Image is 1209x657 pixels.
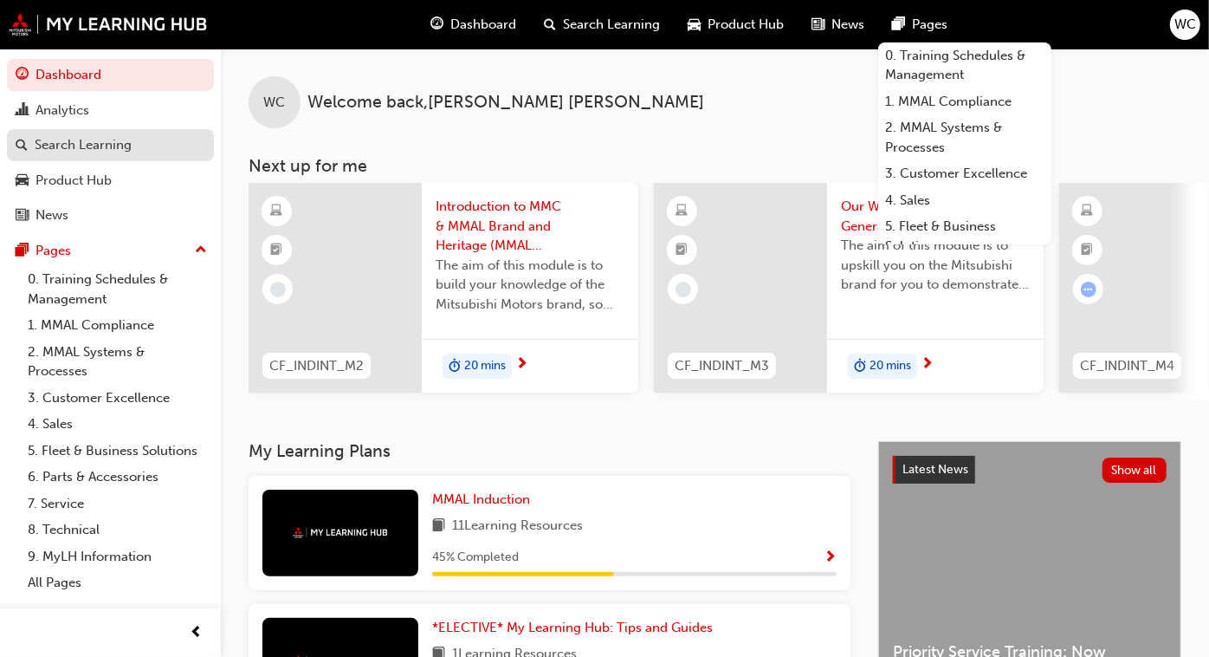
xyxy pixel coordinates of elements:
span: booktick-icon [271,239,283,262]
a: search-iconSearch Learning [530,7,674,42]
span: search-icon [16,138,28,153]
a: Product Hub [7,165,214,197]
a: car-iconProduct Hub [674,7,798,42]
span: chart-icon [16,103,29,119]
span: Product Hub [708,15,784,35]
div: Product Hub [36,171,112,191]
a: MMAL Induction [432,490,537,510]
span: prev-icon [191,622,204,644]
span: booktick-icon [1082,239,1094,262]
span: News [831,15,864,35]
a: Search Learning [7,129,214,161]
span: learningResourceType_ELEARNING-icon [676,200,689,223]
span: search-icon [544,14,556,36]
span: CF_INDINT_M3 [675,356,769,376]
a: 1. MMAL Compliance [878,88,1051,115]
a: 1. MMAL Compliance [21,312,214,339]
span: 20 mins [464,356,506,376]
span: Introduction to MMC & MMAL Brand and Heritage (MMAL Induction) [436,197,624,256]
span: car-icon [16,173,29,189]
span: learningRecordVerb_NONE-icon [676,282,691,297]
button: Pages [7,235,214,267]
span: CF_INDINT_M4 [1080,356,1174,376]
a: 5. Fleet & Business Solutions [21,438,214,465]
span: The aim of this module is to upskill you on the Mitsubishi brand for you to demonstrate the same ... [841,236,1030,295]
button: Show all [1102,458,1167,483]
span: next-icon [921,357,934,373]
a: Dashboard [7,59,214,91]
a: 7. Service [21,491,214,517]
span: news-icon [16,208,29,224]
a: 4. Sales [21,411,214,438]
a: 3. Customer Excellence [21,385,214,412]
span: 20 mins [870,356,911,376]
a: 0. Training Schedules & Management [21,266,214,312]
span: Search Learning [563,15,660,35]
span: next-icon [515,357,528,373]
a: Analytics [7,94,214,127]
span: duration-icon [854,355,866,378]
a: 2. MMAL Systems & Processes [878,114,1051,160]
a: 2. MMAL Systems & Processes [21,339,214,385]
span: pages-icon [16,244,29,259]
img: mmal [293,527,388,538]
span: learningResourceType_ELEARNING-icon [271,200,283,223]
a: pages-iconPages [878,7,961,42]
span: WC [1174,15,1196,35]
span: Latest News [902,462,968,477]
a: News [7,199,214,231]
div: Pages [36,241,71,261]
a: guage-iconDashboard [417,7,530,42]
div: Search Learning [35,135,132,155]
a: 9. MyLH Information [21,543,214,570]
button: WC [1170,10,1200,40]
a: CF_INDINT_M2Introduction to MMC & MMAL Brand and Heritage (MMAL Induction)The aim of this module ... [249,183,638,393]
span: Show Progress [824,550,837,566]
a: 6. Parts & Accessories [21,464,214,491]
span: news-icon [811,14,824,36]
span: guage-icon [430,14,443,36]
a: *ELECTIVE* My Learning Hub: Tips and Guides [432,618,720,638]
span: 11 Learning Resources [452,516,583,537]
button: Show Progress [824,547,837,569]
a: All Pages [21,569,214,596]
span: Dashboard [450,15,516,35]
span: up-icon [195,239,207,262]
span: learningResourceType_ELEARNING-icon [1082,200,1094,223]
span: Our Way of Working - General [841,197,1030,236]
div: News [36,205,68,225]
h3: My Learning Plans [249,441,850,461]
a: 0. Training Schedules & Management [878,42,1051,88]
span: duration-icon [449,355,461,378]
span: *ELECTIVE* My Learning Hub: Tips and Guides [432,620,713,635]
a: 4. Sales [878,187,1051,214]
span: car-icon [688,14,701,36]
span: book-icon [432,516,445,537]
a: 8. Technical [21,517,214,543]
h3: Next up for me [221,156,1209,176]
span: Welcome back , [PERSON_NAME] [PERSON_NAME] [307,93,704,113]
a: Latest NewsShow all [893,456,1167,484]
span: pages-icon [892,14,905,36]
span: CF_INDINT_M2 [269,356,364,376]
span: learningRecordVerb_ATTEMPT-icon [1081,282,1096,297]
span: 45 % Completed [432,548,519,568]
a: 5. Fleet & Business Solutions [878,213,1051,259]
span: learningRecordVerb_NONE-icon [270,282,286,297]
div: Analytics [36,101,89,120]
button: DashboardAnalyticsSearch LearningProduct HubNews [7,55,214,235]
span: The aim of this module is to build your knowledge of the Mitsubishi Motors brand, so you can demo... [436,256,624,315]
img: mmal [9,13,208,36]
span: guage-icon [16,68,29,83]
span: Pages [912,15,947,35]
span: WC [264,93,286,113]
a: CF_INDINT_M3Our Way of Working - GeneralThe aim of this module is to upskill you on the Mitsubish... [654,183,1044,393]
span: MMAL Induction [432,491,530,507]
a: 3. Customer Excellence [878,160,1051,187]
span: booktick-icon [676,239,689,262]
a: news-iconNews [798,7,878,42]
